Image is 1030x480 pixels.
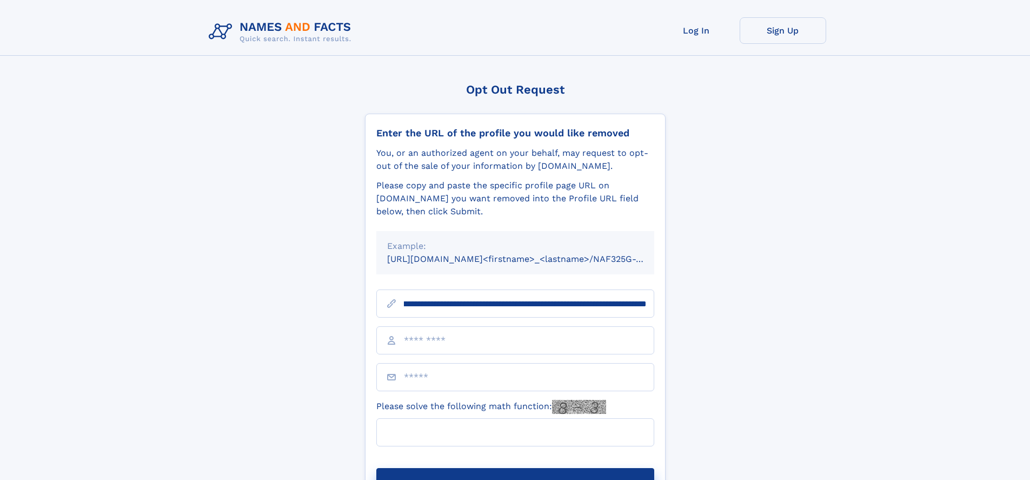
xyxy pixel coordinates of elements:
[387,240,643,253] div: Example:
[376,147,654,173] div: You, or an authorized agent on your behalf, may request to opt-out of the sale of your informatio...
[204,17,360,47] img: Logo Names and Facts
[376,127,654,139] div: Enter the URL of the profile you would like removed
[365,83,666,96] div: Opt Out Request
[740,17,826,44] a: Sign Up
[387,254,675,264] small: [URL][DOMAIN_NAME]<firstname>_<lastname>/NAF325G-xxxxxxxx
[653,17,740,44] a: Log In
[376,179,654,218] div: Please copy and paste the specific profile page URL on [DOMAIN_NAME] you want removed into the Pr...
[376,400,606,414] label: Please solve the following math function:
